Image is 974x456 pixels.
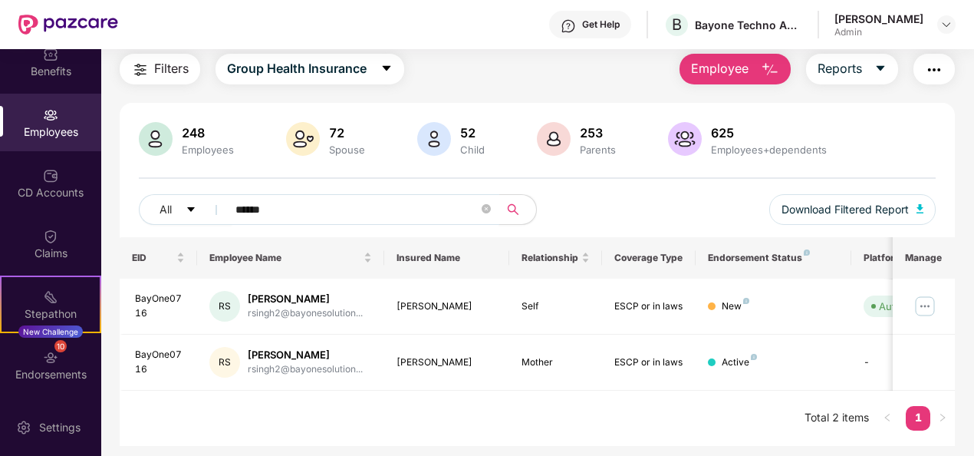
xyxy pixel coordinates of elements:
div: [PERSON_NAME] [397,355,497,370]
th: Relationship [509,237,603,279]
span: Employee [691,59,749,78]
div: BayOne0716 [135,348,186,377]
span: close-circle [482,203,491,217]
img: svg+xml;base64,PHN2ZyB4bWxucz0iaHR0cDovL3d3dy53My5vcmcvMjAwMC9zdmciIHhtbG5zOnhsaW5rPSJodHRwOi8vd3... [286,122,320,156]
span: Download Filtered Report [782,201,909,218]
button: Download Filtered Report [769,194,936,225]
a: 1 [906,406,930,429]
div: [PERSON_NAME] [834,12,923,26]
div: Platform Status [864,252,948,264]
img: svg+xml;base64,PHN2ZyBpZD0iRW1wbG95ZWVzIiB4bWxucz0iaHR0cDovL3d3dy53My5vcmcvMjAwMC9zdmciIHdpZHRoPS... [43,107,58,123]
span: Group Health Insurance [227,59,367,78]
img: svg+xml;base64,PHN2ZyB4bWxucz0iaHR0cDovL3d3dy53My5vcmcvMjAwMC9zdmciIHdpZHRoPSIyNCIgaGVpZ2h0PSIyNC... [131,61,150,79]
div: 248 [179,125,237,140]
div: ESCP or in laws [614,299,683,314]
th: Insured Name [384,237,509,279]
div: Spouse [326,144,368,156]
div: 625 [708,125,830,140]
button: Filters [120,54,200,84]
img: svg+xml;base64,PHN2ZyB4bWxucz0iaHR0cDovL3d3dy53My5vcmcvMjAwMC9zdmciIHdpZHRoPSI4IiBoZWlnaHQ9IjgiIH... [751,354,757,360]
div: New [722,299,749,314]
div: rsingh2@bayonesolution... [248,362,363,377]
button: Group Health Insurancecaret-down [216,54,404,84]
div: Get Help [582,18,620,31]
div: Self [522,299,591,314]
span: right [938,413,947,422]
button: left [875,406,900,431]
div: Auto Verified [879,299,940,314]
th: Coverage Type [602,237,696,279]
img: svg+xml;base64,PHN2ZyBpZD0iRW5kb3JzZW1lbnRzIiB4bWxucz0iaHR0cDovL3d3dy53My5vcmcvMjAwMC9zdmciIHdpZH... [43,350,58,365]
th: EID [120,237,198,279]
div: Bayone Techno Advisors Private Limited [695,18,802,32]
img: svg+xml;base64,PHN2ZyBpZD0iQ2xhaW0iIHhtbG5zPSJodHRwOi8vd3d3LnczLm9yZy8yMDAwL3N2ZyIgd2lkdGg9IjIwIi... [43,229,58,244]
span: caret-down [380,62,393,76]
img: svg+xml;base64,PHN2ZyB4bWxucz0iaHR0cDovL3d3dy53My5vcmcvMjAwMC9zdmciIHhtbG5zOnhsaW5rPSJodHRwOi8vd3... [668,122,702,156]
div: 72 [326,125,368,140]
img: svg+xml;base64,PHN2ZyBpZD0iQ0RfQWNjb3VudHMiIGRhdGEtbmFtZT0iQ0QgQWNjb3VudHMiIHhtbG5zPSJodHRwOi8vd3... [43,168,58,183]
span: search [499,203,528,216]
button: Employee [679,54,791,84]
img: svg+xml;base64,PHN2ZyB4bWxucz0iaHR0cDovL3d3dy53My5vcmcvMjAwMC9zdmciIHdpZHRoPSIyNCIgaGVpZ2h0PSIyNC... [925,61,943,79]
span: Relationship [522,252,579,264]
img: svg+xml;base64,PHN2ZyB4bWxucz0iaHR0cDovL3d3dy53My5vcmcvMjAwMC9zdmciIHdpZHRoPSI4IiBoZWlnaHQ9IjgiIH... [743,298,749,304]
div: rsingh2@bayonesolution... [248,306,363,321]
img: manageButton [913,294,937,319]
div: Employees [179,144,237,156]
div: 10 [54,340,67,352]
div: 52 [457,125,488,140]
div: RS [209,347,240,378]
div: [PERSON_NAME] [248,348,363,362]
img: svg+xml;base64,PHN2ZyB4bWxucz0iaHR0cDovL3d3dy53My5vcmcvMjAwMC9zdmciIHdpZHRoPSIyMSIgaGVpZ2h0PSIyMC... [43,289,58,305]
img: svg+xml;base64,PHN2ZyB4bWxucz0iaHR0cDovL3d3dy53My5vcmcvMjAwMC9zdmciIHhtbG5zOnhsaW5rPSJodHRwOi8vd3... [417,122,451,156]
img: New Pazcare Logo [18,15,118,35]
div: Child [457,144,488,156]
div: RS [209,291,240,322]
div: ESCP or in laws [614,355,683,370]
div: Endorsement Status [708,252,839,264]
span: All [160,201,172,218]
div: Mother [522,355,591,370]
img: svg+xml;base64,PHN2ZyBpZD0iRHJvcGRvd24tMzJ4MzIiIHhtbG5zPSJodHRwOi8vd3d3LnczLm9yZy8yMDAwL3N2ZyIgd2... [940,18,953,31]
img: svg+xml;base64,PHN2ZyB4bWxucz0iaHR0cDovL3d3dy53My5vcmcvMjAwMC9zdmciIHhtbG5zOnhsaW5rPSJodHRwOi8vd3... [761,61,779,79]
img: svg+xml;base64,PHN2ZyB4bWxucz0iaHR0cDovL3d3dy53My5vcmcvMjAwMC9zdmciIHhtbG5zOnhsaW5rPSJodHRwOi8vd3... [916,204,924,213]
div: 253 [577,125,619,140]
div: Employees+dependents [708,144,830,156]
li: Next Page [930,406,955,431]
img: svg+xml;base64,PHN2ZyBpZD0iU2V0dGluZy0yMHgyMCIgeG1sbnM9Imh0dHA6Ly93d3cudzMub3JnLzIwMDAvc3ZnIiB3aW... [16,420,31,435]
button: right [930,406,955,431]
div: [PERSON_NAME] [397,299,497,314]
img: svg+xml;base64,PHN2ZyB4bWxucz0iaHR0cDovL3d3dy53My5vcmcvMjAwMC9zdmciIHdpZHRoPSI4IiBoZWlnaHQ9IjgiIH... [804,249,810,256]
li: 1 [906,406,930,431]
img: svg+xml;base64,PHN2ZyBpZD0iSGVscC0zMngzMiIgeG1sbnM9Imh0dHA6Ly93d3cudzMub3JnLzIwMDAvc3ZnIiB3aWR0aD... [561,18,576,34]
div: Parents [577,144,619,156]
span: EID [132,252,174,264]
li: Total 2 items [805,406,869,431]
div: [PERSON_NAME] [248,292,363,306]
span: Reports [818,59,862,78]
div: New Challenge [18,325,83,338]
div: Admin [834,26,923,38]
img: svg+xml;base64,PHN2ZyB4bWxucz0iaHR0cDovL3d3dy53My5vcmcvMjAwMC9zdmciIHhtbG5zOnhsaW5rPSJodHRwOi8vd3... [537,122,571,156]
th: Manage [893,237,955,279]
td: - [851,335,960,391]
span: close-circle [482,204,491,213]
div: BayOne0716 [135,292,186,321]
img: svg+xml;base64,PHN2ZyB4bWxucz0iaHR0cDovL3d3dy53My5vcmcvMjAwMC9zdmciIHhtbG5zOnhsaW5rPSJodHRwOi8vd3... [139,122,173,156]
span: caret-down [186,204,196,216]
span: Filters [154,59,189,78]
button: Reportscaret-down [806,54,898,84]
div: Stepathon [2,306,100,322]
th: Employee Name [197,237,384,279]
li: Previous Page [875,406,900,431]
span: Employee Name [209,252,360,264]
img: svg+xml;base64,PHN2ZyBpZD0iQmVuZWZpdHMiIHhtbG5zPSJodHRwOi8vd3d3LnczLm9yZy8yMDAwL3N2ZyIgd2lkdGg9Ij... [43,47,58,62]
button: Allcaret-down [139,194,232,225]
span: B [672,15,682,34]
span: left [883,413,892,422]
span: caret-down [874,62,887,76]
div: Active [722,355,757,370]
button: search [499,194,537,225]
div: Settings [35,420,85,435]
